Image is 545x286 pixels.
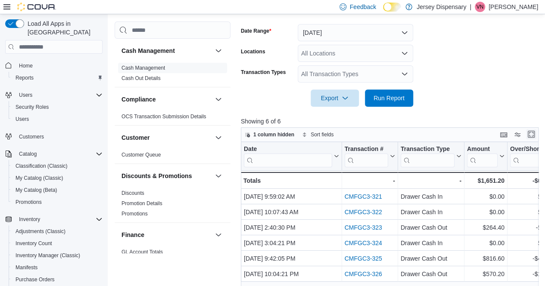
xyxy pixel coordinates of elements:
a: CMFGC3-323 [344,224,382,231]
span: My Catalog (Classic) [12,173,103,183]
a: Reports [12,73,37,83]
span: My Catalog (Beta) [16,187,57,194]
button: Date [244,145,339,167]
h3: Discounts & Promotions [121,172,192,180]
button: Keyboard shortcuts [498,129,509,140]
span: Adjustments (Classic) [12,226,103,237]
span: Purchase Orders [16,276,55,283]
img: Cova [17,3,56,11]
div: [DATE] 9:42:05 PM [244,253,339,264]
div: $0.00 [467,207,505,217]
span: Inventory [19,216,40,223]
a: Cash Management [121,65,165,71]
button: Users [9,113,106,125]
span: Manifests [16,264,37,271]
div: [DATE] 2:40:30 PM [244,222,339,233]
button: [DATE] [298,24,413,41]
div: Drawer Cash Out [401,222,461,233]
button: Compliance [121,95,212,104]
button: Catalog [2,148,106,160]
div: $570.20 [467,269,505,279]
a: Adjustments (Classic) [12,226,69,237]
span: Reports [12,73,103,83]
a: CMFGC3-326 [344,271,382,277]
span: Inventory [16,214,103,224]
p: Showing 6 of 6 [241,117,542,126]
a: OCS Transaction Submission Details [121,114,206,120]
span: Catalog [16,149,103,159]
button: 1 column hidden [241,129,298,140]
span: Catalog [19,151,37,157]
button: Adjustments (Classic) [9,225,106,237]
div: Cash Management [115,63,230,87]
span: Discounts [121,190,144,197]
div: $0.00 [467,238,505,248]
span: Users [12,114,103,124]
button: Transaction Type [401,145,461,167]
h3: Compliance [121,95,156,104]
button: Open list of options [401,71,408,77]
div: Discounts & Promotions [115,188,230,222]
div: [DATE] 10:04:21 PM [244,269,339,279]
span: Promotions [16,199,42,206]
button: My Catalog (Classic) [9,172,106,184]
div: Amount [467,145,498,167]
span: Users [16,116,29,123]
button: My Catalog (Beta) [9,184,106,196]
span: Security Roles [16,104,49,111]
span: Inventory Manager (Classic) [12,250,103,261]
span: OCS Transaction Submission Details [121,113,206,120]
p: | [470,2,471,12]
a: Customer Queue [121,152,161,158]
span: Reports [16,74,34,81]
a: Promotions [121,211,148,217]
button: Manifests [9,261,106,274]
div: - [344,175,395,186]
span: Export [316,89,354,107]
div: Finance [115,247,230,271]
div: [DATE] 9:59:02 AM [244,191,339,202]
button: Promotions [9,196,106,208]
a: Inventory Count [12,238,56,249]
div: Vinny Nguyen [475,2,485,12]
button: Users [16,90,36,100]
div: $816.60 [467,253,505,264]
span: Feedback [350,3,376,11]
button: Display options [512,129,523,140]
label: Locations [241,48,265,55]
div: Date [244,145,332,154]
div: Transaction # URL [344,145,388,167]
input: Dark Mode [383,3,401,12]
button: Security Roles [9,101,106,113]
span: VN [476,2,484,12]
span: Adjustments (Classic) [16,228,65,235]
button: Enter fullscreen [526,129,536,139]
div: Drawer Cash Out [401,253,461,264]
span: Promotions [121,210,148,217]
button: Purchase Orders [9,274,106,286]
div: Customer [115,150,230,163]
div: $1,651.20 [467,175,505,186]
span: Users [16,90,103,100]
a: Cash Out Details [121,75,161,81]
a: Manifests [12,262,41,273]
button: Users [2,89,106,101]
span: Classification (Classic) [16,163,68,169]
h3: Finance [121,231,144,239]
span: My Catalog (Beta) [12,185,103,195]
a: Promotions [12,197,45,207]
a: Home [16,61,36,71]
div: Compliance [115,111,230,125]
span: Promotion Details [121,200,162,207]
a: CMFGC3-322 [344,209,382,215]
button: Run Report [365,89,413,107]
span: Sort fields [311,131,333,138]
div: Amount [467,145,498,154]
span: Run Report [374,94,405,102]
span: 1 column hidden [253,131,294,138]
div: Transaction Type [401,145,455,154]
button: Compliance [213,94,224,105]
p: Jersey Dispensary [417,2,466,12]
